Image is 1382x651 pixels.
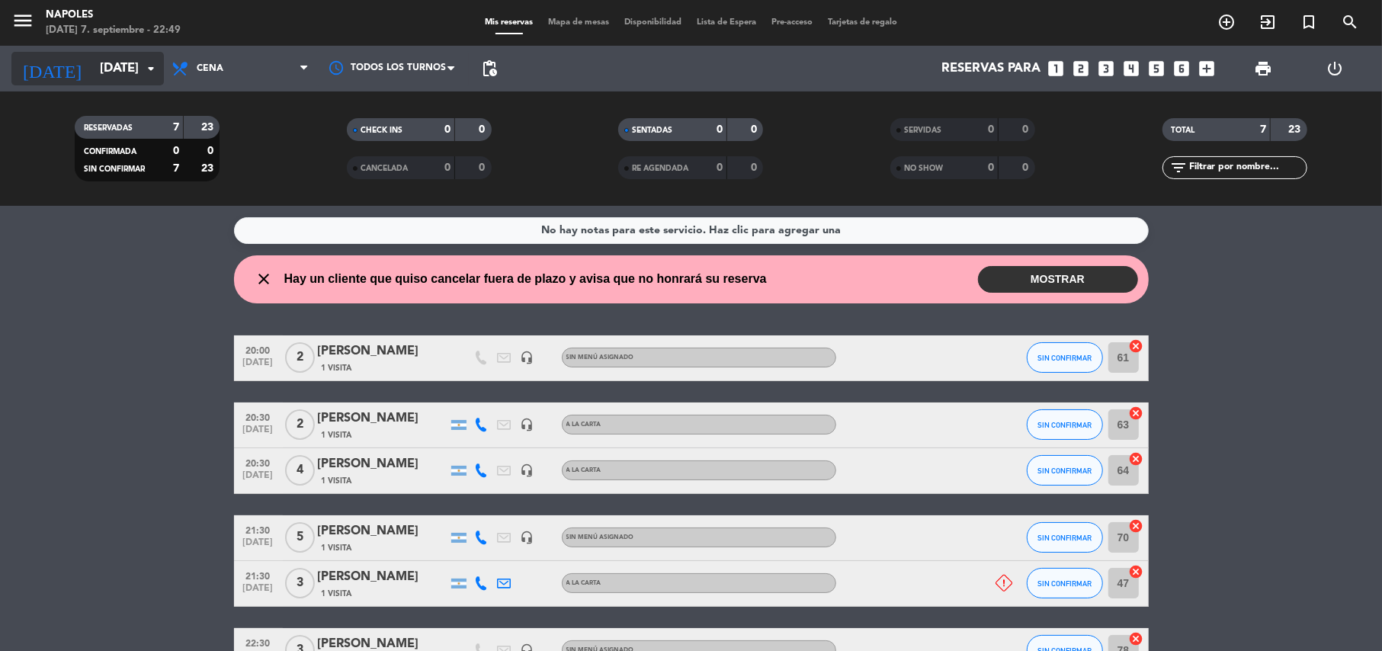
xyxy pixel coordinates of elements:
[1023,124,1032,135] strong: 0
[46,8,181,23] div: Napoles
[1172,127,1195,134] span: TOTAL
[285,455,315,486] span: 4
[142,59,160,78] i: arrow_drop_down
[239,537,277,555] span: [DATE]
[46,23,181,38] div: [DATE] 7. septiembre - 22:49
[717,124,723,135] strong: 0
[1037,579,1092,588] span: SIN CONFIRMAR
[1129,518,1144,534] i: cancel
[566,580,601,586] span: A LA CARTA
[632,127,672,134] span: SENTADAS
[239,566,277,584] span: 21:30
[201,163,216,174] strong: 23
[11,9,34,32] i: menu
[689,18,764,27] span: Lista de Espera
[480,59,499,78] span: pending_actions
[239,583,277,601] span: [DATE]
[239,470,277,488] span: [DATE]
[284,269,767,289] span: Hay un cliente que quiso cancelar fuera de plazo y avisa que no honrará su reserva
[1170,159,1188,177] i: filter_list
[1288,124,1303,135] strong: 23
[1129,406,1144,421] i: cancel
[521,531,534,544] i: headset_mic
[1046,59,1066,79] i: looks_one
[322,542,352,554] span: 1 Visita
[1217,13,1236,31] i: add_circle_outline
[1172,59,1191,79] i: looks_6
[1096,59,1116,79] i: looks_3
[1146,59,1166,79] i: looks_5
[197,63,223,74] span: Cena
[751,162,760,173] strong: 0
[285,568,315,598] span: 3
[1259,13,1277,31] i: exit_to_app
[322,588,352,600] span: 1 Visita
[318,454,447,474] div: [PERSON_NAME]
[477,18,540,27] span: Mis reservas
[322,362,352,374] span: 1 Visita
[318,521,447,541] div: [PERSON_NAME]
[285,522,315,553] span: 5
[361,127,402,134] span: CHECK INS
[239,521,277,538] span: 21:30
[1027,342,1103,373] button: SIN CONFIRMAR
[444,124,451,135] strong: 0
[978,266,1138,293] button: MOSTRAR
[84,124,133,132] span: RESERVADAS
[1129,631,1144,646] i: cancel
[239,408,277,425] span: 20:30
[1129,338,1144,354] i: cancel
[764,18,820,27] span: Pre-acceso
[1023,162,1032,173] strong: 0
[285,409,315,440] span: 2
[988,162,994,173] strong: 0
[322,429,352,441] span: 1 Visita
[566,467,601,473] span: A LA CARTA
[11,52,92,85] i: [DATE]
[255,270,274,288] i: close
[1037,467,1092,475] span: SIN CONFIRMAR
[566,534,634,540] span: Sin menú asignado
[904,127,941,134] span: SERVIDAS
[521,351,534,364] i: headset_mic
[173,146,179,156] strong: 0
[988,124,994,135] strong: 0
[521,418,534,431] i: headset_mic
[1129,564,1144,579] i: cancel
[1188,159,1307,176] input: Filtrar por nombre...
[1197,59,1217,79] i: add_box
[479,124,488,135] strong: 0
[566,422,601,428] span: A LA CARTA
[239,633,277,651] span: 22:30
[941,62,1041,76] span: Reservas para
[1027,455,1103,486] button: SIN CONFIRMAR
[444,162,451,173] strong: 0
[1037,534,1092,542] span: SIN CONFIRMAR
[318,567,447,587] div: [PERSON_NAME]
[1260,124,1266,135] strong: 7
[207,146,216,156] strong: 0
[1341,13,1359,31] i: search
[173,122,179,133] strong: 7
[1254,59,1272,78] span: print
[904,165,943,172] span: NO SHOW
[1300,13,1318,31] i: turned_in_not
[1037,354,1092,362] span: SIN CONFIRMAR
[1326,59,1344,78] i: power_settings_new
[239,425,277,442] span: [DATE]
[201,122,216,133] strong: 23
[318,409,447,428] div: [PERSON_NAME]
[751,124,760,135] strong: 0
[239,341,277,358] span: 20:00
[717,162,723,173] strong: 0
[540,18,617,27] span: Mapa de mesas
[1027,409,1103,440] button: SIN CONFIRMAR
[84,165,145,173] span: SIN CONFIRMAR
[820,18,905,27] span: Tarjetas de regalo
[11,9,34,37] button: menu
[239,454,277,471] span: 20:30
[521,463,534,477] i: headset_mic
[84,148,136,156] span: CONFIRMADA
[632,165,688,172] span: RE AGENDADA
[1037,421,1092,429] span: SIN CONFIRMAR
